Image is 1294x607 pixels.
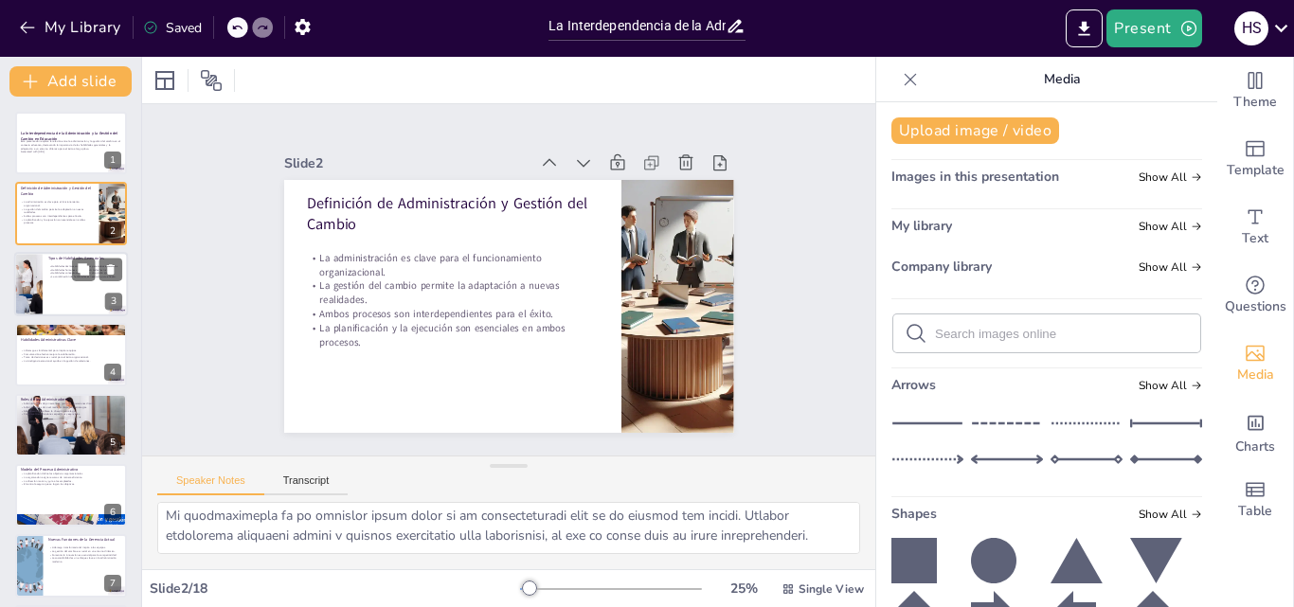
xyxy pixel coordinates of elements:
p: La organización asigna recursos de manera eficiente. [21,475,121,479]
button: Present [1106,9,1201,47]
p: Definición de Administración y Gestión del Cambio [21,186,94,196]
span: Position [200,69,223,92]
button: H S [1234,9,1268,47]
div: Add ready made slides [1217,125,1293,193]
p: La dirección motiva y guía a los empleados. [21,479,121,483]
button: Transcript [264,474,349,495]
p: Comunicación efectiva mejora la colaboración. [21,352,121,356]
p: La combinación de habilidades es necesaria para el éxito. [48,275,122,278]
p: Tipos de Habilidades Gerenciales [48,255,122,260]
span: Single View [799,581,864,597]
p: Toma de decisiones es crucial para el éxito organizacional. [21,356,121,360]
p: Liderazgo es fundamental para inspirar equipos. [21,349,121,353]
div: 3 [105,293,122,310]
p: Habilidades Administrativas Clave [21,338,121,344]
p: La sostenibilidad es un enfoque clave en la administración moderna. [48,557,121,563]
span: Theme [1233,92,1277,113]
div: 2 [104,223,121,240]
p: Administradores de nivel medio implementan estrategias. [21,405,121,409]
input: Insert title [548,12,726,40]
p: La inteligencia emocional ayuda en la gestión de relaciones. [21,360,121,364]
span: Table [1238,501,1272,522]
div: Add a table [1217,466,1293,534]
div: 7 [104,575,121,592]
span: My library [891,217,952,235]
span: Show all [1139,170,1202,184]
p: Ambos procesos son interdependientes para el éxito. [306,307,599,321]
p: Cada nivel tiene funciones específicas y esenciales. [21,412,121,416]
strong: La Interdependencia de la Administración y la Gestión del Cambio en Educación [21,132,118,142]
p: Generated with [URL] [21,151,121,154]
button: Export to PowerPoint [1066,9,1103,47]
div: 1 [104,152,121,169]
button: My Library [14,12,129,43]
span: Images in this presentation [891,168,1059,186]
div: 6 [104,504,121,521]
span: Text [1242,228,1268,249]
button: Add slide [9,66,132,97]
div: 7 [15,534,127,597]
button: Speaker Notes [157,474,264,495]
span: Show all [1139,379,1202,392]
div: Slide 2 / 18 [150,580,520,598]
div: Slide 2 [284,154,530,172]
p: La planificación define los objetivos organizacionales. [21,473,121,476]
p: Alta dirección establece la dirección estratégica. [21,409,121,413]
span: Charts [1235,437,1275,457]
span: Media [1237,365,1274,385]
p: La gestión del cambio permite la adaptación a nuevas realidades. [21,206,94,213]
p: La gestión del cambio permite la adaptación a nuevas realidades. [306,279,599,308]
p: Media [926,57,1198,102]
span: Template [1227,160,1285,181]
div: Add images, graphics, shapes or video [1217,330,1293,398]
p: Ambos procesos son interdependientes para el éxito. [21,214,94,218]
p: Habilidades técnicas son esenciales para tareas específicas. [48,264,122,268]
div: Change the overall theme [1217,57,1293,125]
p: El control asegura que se logren los objetivos. [21,483,121,487]
p: Fomentar la innovación es esencial para la competitividad. [48,553,121,557]
p: Esta presentación explora la relación entre la administración y la gestión del cambio en el conte... [21,140,121,151]
span: Arrows [891,376,936,394]
textarea: Lo ipsumdolorsita co ad elitsed doeiusmo tem incidid u lab etdoloremagnaa enimadmini ve quisn exe... [157,502,860,554]
span: Questions [1225,296,1286,317]
div: 5 [104,434,121,451]
span: Show all [1139,508,1202,521]
span: Shapes [891,505,937,523]
button: Upload image / video [891,117,1059,144]
p: Habilidades humanas son vitales en todos los niveles. [48,268,122,272]
input: Search images online [935,327,1189,341]
div: Saved [143,19,202,37]
span: Show all [1139,260,1202,274]
div: 4 [104,364,121,381]
button: Duplicate Slide [72,258,95,280]
p: Nuevas Funciones de la Gerencia Actual [48,538,121,544]
div: 25 % [721,580,766,598]
p: La administración es clave para el funcionamiento organizacional. [306,251,599,279]
p: Administradores de primera línea gestionan operaciones diarias. [21,402,121,405]
p: La planificación y la ejecución son esenciales en ambos procesos. [21,217,94,223]
div: Add charts and graphs [1217,398,1293,466]
p: Definición de Administración y Gestión del Cambio [306,192,599,234]
p: Modelo del Proceso Administrativo [21,467,121,473]
div: H S [1234,11,1268,45]
p: La planificación y la ejecución son esenciales en ambos procesos. [306,321,599,349]
div: https://cdn.sendsteps.com/images/logo/sendsteps_logo_white.pnghttps://cdn.sendsteps.com/images/lo... [15,323,127,385]
div: Layout [150,65,180,96]
p: La gestión del cambio es crucial en un entorno dinámico. [48,550,121,554]
button: Delete Slide [99,258,122,280]
div: Get real-time input from your audience [1217,261,1293,330]
p: Roles de los Administradores [21,397,121,402]
div: https://cdn.sendsteps.com/images/logo/sendsteps_logo_white.pnghttps://cdn.sendsteps.com/images/lo... [15,112,127,174]
p: Habilidades conceptuales permiten una visión global. [48,272,122,276]
p: La administración es clave para el funcionamiento organizacional. [21,200,94,206]
div: https://cdn.sendsteps.com/images/logo/sendsteps_logo_white.pnghttps://cdn.sendsteps.com/images/lo... [15,464,127,527]
div: https://cdn.sendsteps.com/images/logo/sendsteps_logo_white.pnghttps://cdn.sendsteps.com/images/lo... [14,252,128,316]
p: Liderazgo transformacional inspira a los equipos. [48,546,121,550]
div: Add text boxes [1217,193,1293,261]
div: https://cdn.sendsteps.com/images/logo/sendsteps_logo_white.pnghttps://cdn.sendsteps.com/images/lo... [15,394,127,456]
div: https://cdn.sendsteps.com/images/logo/sendsteps_logo_white.pnghttps://cdn.sendsteps.com/images/lo... [15,182,127,244]
span: Show all [1139,220,1202,233]
span: Company library [891,258,992,276]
